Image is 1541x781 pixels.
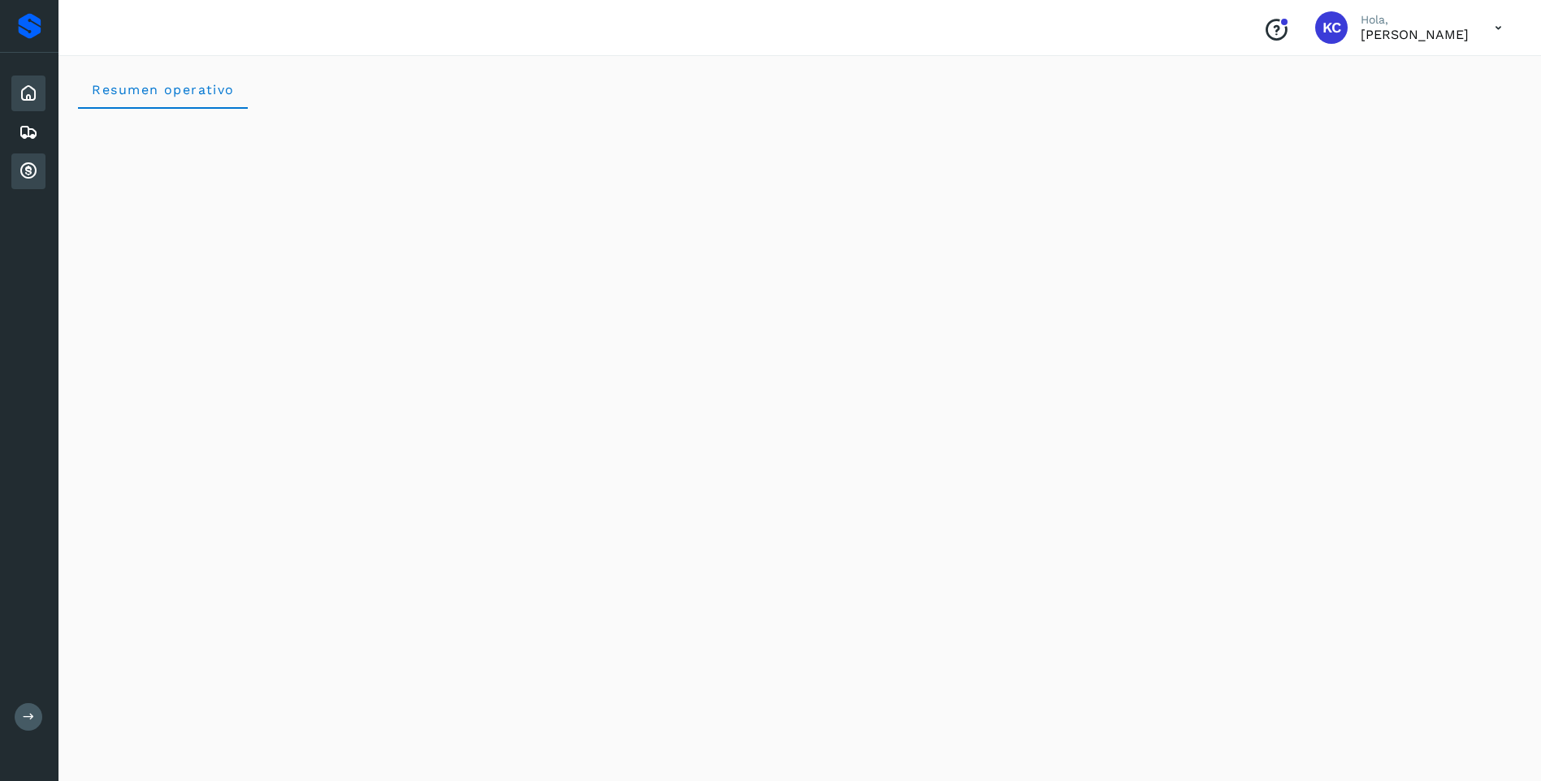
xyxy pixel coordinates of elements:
[1361,13,1469,27] p: Hola,
[11,153,45,189] div: Cuentas por cobrar
[11,76,45,111] div: Inicio
[11,114,45,150] div: Embarques
[91,82,235,97] span: Resumen operativo
[1361,27,1469,42] p: Karim Canchola Ceballos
